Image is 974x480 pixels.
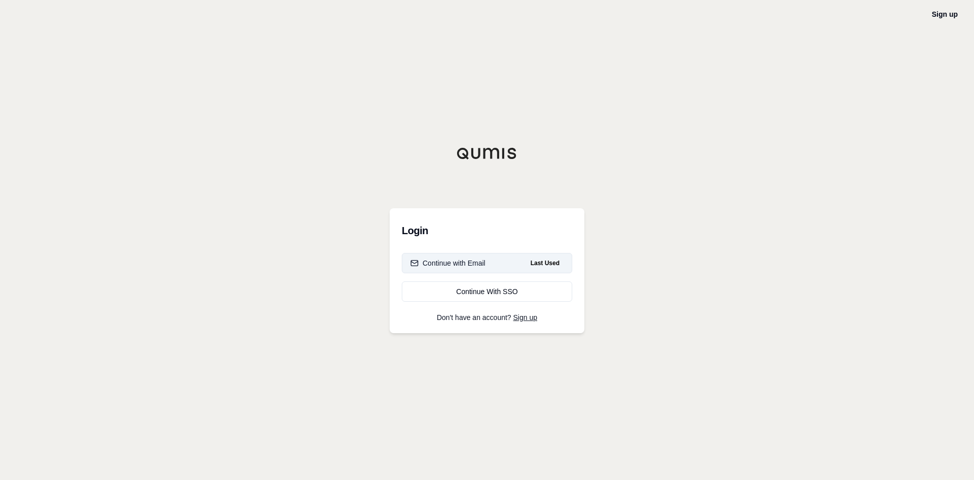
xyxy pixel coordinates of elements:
[402,253,572,273] button: Continue with EmailLast Used
[513,313,537,322] a: Sign up
[527,257,564,269] span: Last Used
[402,281,572,302] a: Continue With SSO
[402,314,572,321] p: Don't have an account?
[402,220,572,241] h3: Login
[410,286,564,297] div: Continue With SSO
[410,258,485,268] div: Continue with Email
[932,10,958,18] a: Sign up
[457,147,517,159] img: Qumis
